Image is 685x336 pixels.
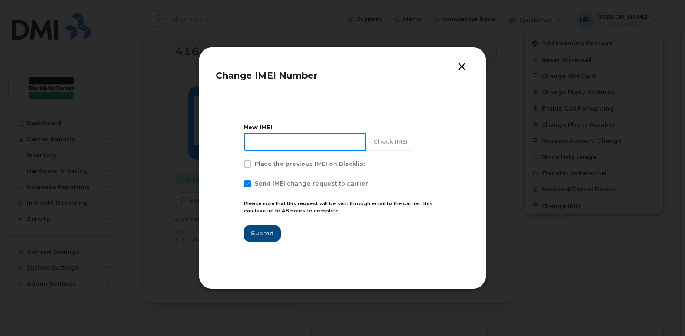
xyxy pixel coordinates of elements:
span: Place the previous IMEI on Blacklist [255,160,365,167]
span: Send IMEI change request to carrier [255,180,368,187]
input: Send IMEI change request to carrier [233,180,238,185]
button: Submit [244,225,281,242]
span: Submit [251,229,273,238]
small: Please note that this request will be sent through email to the carrier, this can take up to 48 h... [244,200,433,214]
input: Place the previous IMEI on Blacklist [233,160,238,165]
button: Check IMEI [366,133,415,151]
span: Change IMEI Number [216,70,317,81]
div: New IMEI [244,124,441,131]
